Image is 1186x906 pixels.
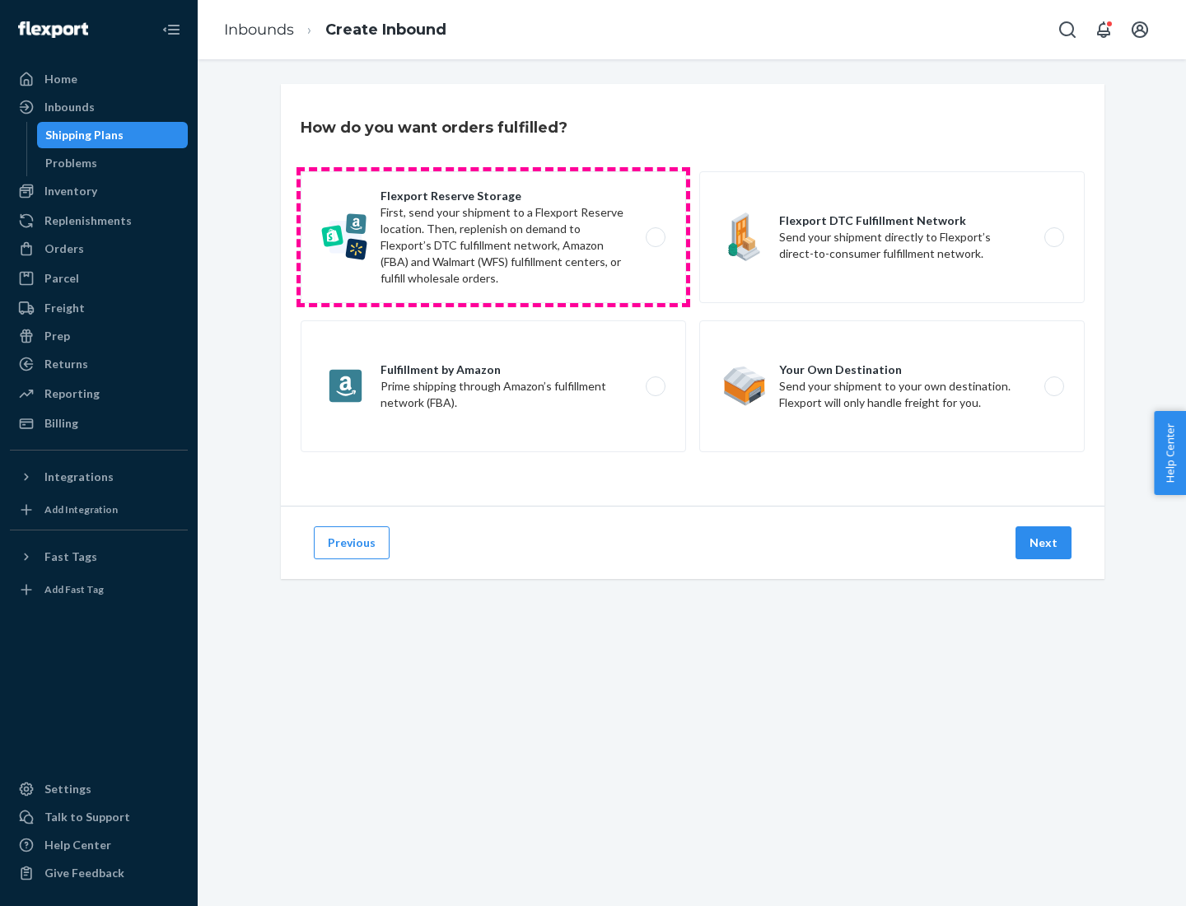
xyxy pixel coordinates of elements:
button: Help Center [1154,411,1186,495]
div: Home [44,71,77,87]
div: Inbounds [44,99,95,115]
a: Problems [37,150,189,176]
div: Reporting [44,385,100,402]
a: Returns [10,351,188,377]
button: Previous [314,526,390,559]
a: Billing [10,410,188,437]
div: Prep [44,328,70,344]
button: Open account menu [1123,13,1156,46]
h3: How do you want orders fulfilled? [301,117,567,138]
a: Inventory [10,178,188,204]
a: Inbounds [10,94,188,120]
div: Problems [45,155,97,171]
div: Freight [44,300,85,316]
ol: breadcrumbs [211,6,460,54]
a: Parcel [10,265,188,292]
a: Talk to Support [10,804,188,830]
div: Give Feedback [44,865,124,881]
div: Inventory [44,183,97,199]
button: Integrations [10,464,188,490]
a: Add Fast Tag [10,577,188,603]
a: Inbounds [224,21,294,39]
a: Add Integration [10,497,188,523]
a: Freight [10,295,188,321]
button: Fast Tags [10,544,188,570]
a: Create Inbound [325,21,446,39]
div: Integrations [44,469,114,485]
div: Settings [44,781,91,797]
div: Billing [44,415,78,432]
a: Prep [10,323,188,349]
button: Open Search Box [1051,13,1084,46]
div: Returns [44,356,88,372]
div: Help Center [44,837,111,853]
div: Parcel [44,270,79,287]
button: Next [1016,526,1072,559]
div: Orders [44,241,84,257]
button: Give Feedback [10,860,188,886]
a: Reporting [10,381,188,407]
button: Close Navigation [155,13,188,46]
a: Shipping Plans [37,122,189,148]
img: Flexport logo [18,21,88,38]
button: Open notifications [1087,13,1120,46]
a: Settings [10,776,188,802]
div: Add Integration [44,502,118,516]
div: Shipping Plans [45,127,124,143]
a: Home [10,66,188,92]
a: Replenishments [10,208,188,234]
div: Add Fast Tag [44,582,104,596]
div: Replenishments [44,212,132,229]
a: Help Center [10,832,188,858]
div: Talk to Support [44,809,130,825]
a: Orders [10,236,188,262]
div: Fast Tags [44,549,97,565]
